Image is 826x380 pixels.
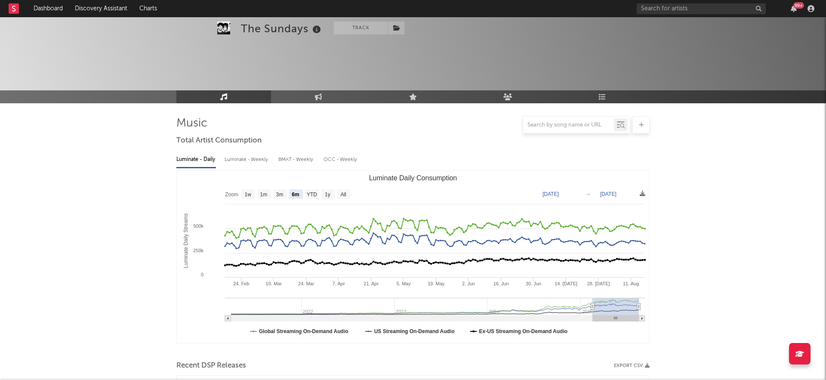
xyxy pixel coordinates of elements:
text: 21. Apr [364,281,379,286]
text: 30. Jun [526,281,541,286]
text: 500k [193,223,203,229]
text: 19. May [428,281,445,286]
div: OCC - Weekly [324,152,358,167]
text: 5. May [397,281,411,286]
button: Track [334,22,388,34]
text: [DATE] [600,191,616,197]
text: 2. Jun [462,281,475,286]
text: US Streaming On-Demand Audio [374,328,455,334]
div: Luminate - Weekly [225,152,270,167]
text: 0 [201,272,203,277]
div: Luminate - Daily [176,152,216,167]
text: 16. Jun [493,281,509,286]
text: 14. [DATE] [555,281,577,286]
text: 24. Mar [298,281,314,286]
text: Zoom [225,192,238,198]
text: Luminate Daily Streams [183,213,189,268]
text: 24. Feb [233,281,249,286]
text: 28. [DATE] [587,281,610,286]
text: [DATE] [542,191,559,197]
text: Luminate Daily Consumption [369,174,457,182]
text: 11. Aug [623,281,639,286]
svg: Luminate Daily Consumption [177,171,649,343]
text: 10. Mar [266,281,282,286]
span: Recent DSP Releases [176,361,246,371]
text: 1w [245,192,252,198]
text: 1m [260,192,268,198]
input: Search by song name or URL [523,122,614,129]
div: The Sundays [241,22,323,36]
div: BMAT - Weekly [278,152,315,167]
text: Global Streaming On-Demand Audio [259,328,348,334]
div: 99 + [793,2,804,9]
text: 6m [292,192,299,198]
text: 7. Apr [333,281,345,286]
button: 99+ [791,5,797,12]
text: 1y [325,192,330,198]
text: All [340,192,346,198]
text: → [586,191,591,197]
text: Ex-US Streaming On-Demand Audio [479,328,568,334]
input: Search for artists [637,3,766,14]
text: YTD [307,192,317,198]
button: Export CSV [614,363,650,368]
span: Total Artist Consumption [176,136,262,146]
text: 3m [276,192,284,198]
text: 250k [193,248,203,253]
